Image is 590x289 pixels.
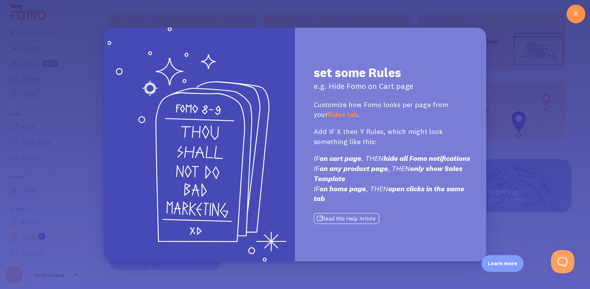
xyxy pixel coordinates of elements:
p: e.g. Hide Fomo on Cart page [314,81,413,92]
p: Add IF X then Y Rules, which might look something like this: [314,127,472,146]
h1: set some Rules [314,65,401,81]
p: Learn more [488,260,517,267]
img: set some Rules [108,28,286,261]
strong: on any product page [320,164,388,173]
p: Customize how Fomo looks per page from your . [314,100,472,120]
strong: open clicks in the same tab [314,184,464,203]
strong: on home page [320,184,366,193]
div: Learn more [482,255,524,272]
strong: on cart page [320,154,361,163]
strong: only show Sales Template [314,164,462,183]
em: IF , THEN [314,184,464,203]
em: IF , THEN [314,164,462,183]
iframe: Help Scout Beacon - Open [551,250,574,273]
em: IF , THEN [314,154,470,163]
strong: hide all Fomo notifications [384,154,470,163]
a: Rules tab [328,110,358,119]
button: Read this Help Article [314,213,379,224]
